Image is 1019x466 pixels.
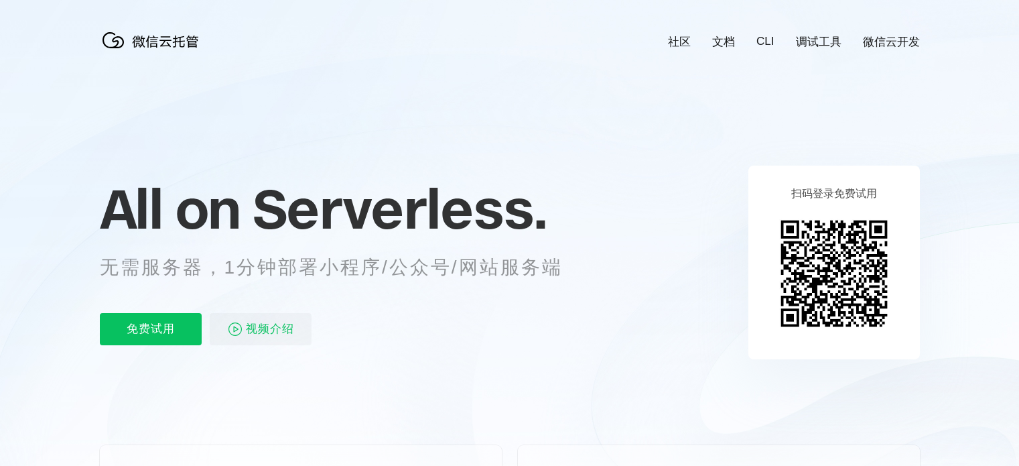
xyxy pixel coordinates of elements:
a: CLI [756,35,774,48]
span: All on [100,175,240,242]
p: 免费试用 [100,313,202,345]
img: video_play.svg [227,321,243,337]
a: 微信云开发 [863,34,920,50]
img: 微信云托管 [100,27,207,54]
p: 扫码登录免费试用 [791,187,877,201]
span: Serverless. [253,175,547,242]
a: 文档 [712,34,735,50]
p: 无需服务器，1分钟部署小程序/公众号/网站服务端 [100,254,588,281]
a: 微信云托管 [100,44,207,56]
span: 视频介绍 [246,313,294,345]
a: 调试工具 [796,34,841,50]
a: 社区 [668,34,691,50]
